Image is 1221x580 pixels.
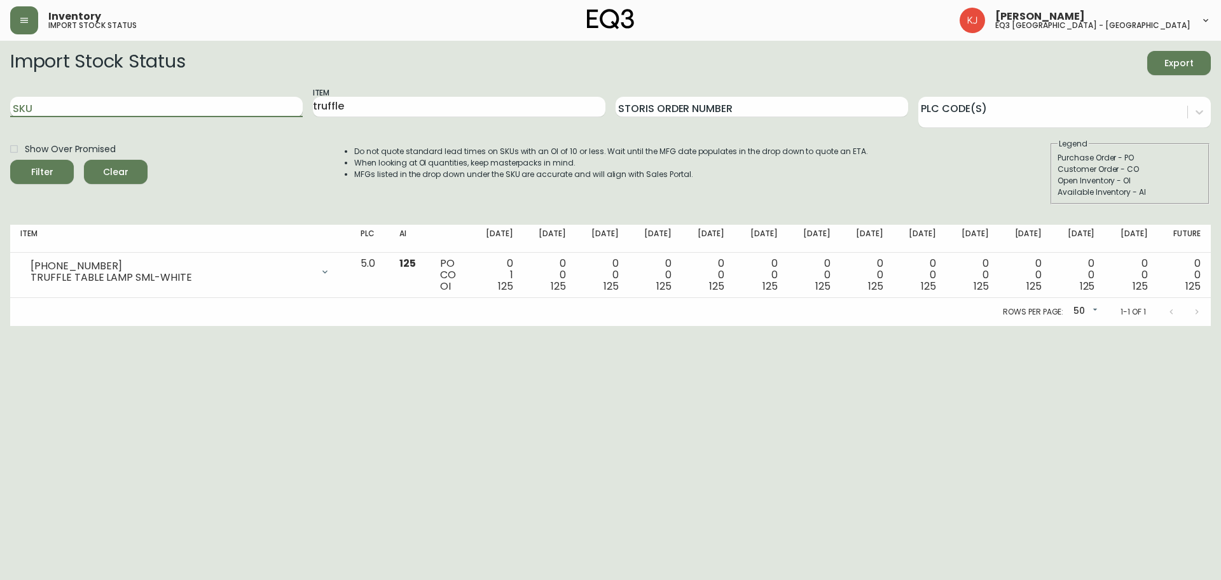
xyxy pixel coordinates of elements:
[841,225,893,253] th: [DATE]
[995,11,1085,22] span: [PERSON_NAME]
[735,225,787,253] th: [DATE]
[399,256,416,271] span: 125
[350,253,389,298] td: 5.0
[974,279,989,294] span: 125
[523,225,576,253] th: [DATE]
[995,22,1190,29] h5: eq3 [GEOGRAPHIC_DATA] - [GEOGRAPHIC_DATA]
[1058,152,1203,164] div: Purchase Order - PO
[31,260,312,272] div: [PHONE_NUMBER]
[84,160,148,184] button: Clear
[354,157,868,169] li: When looking at OI quantities, keep masterpacks in mind.
[1068,301,1100,322] div: 50
[946,225,999,253] th: [DATE]
[48,22,137,29] h5: import stock status
[1003,306,1063,318] p: Rows per page:
[1058,164,1203,175] div: Customer Order - CO
[586,258,619,292] div: 0 0
[10,51,185,75] h2: Import Stock Status
[851,258,883,292] div: 0 0
[1168,258,1201,292] div: 0 0
[656,279,672,294] span: 125
[904,258,936,292] div: 0 0
[745,258,777,292] div: 0 0
[471,225,523,253] th: [DATE]
[389,225,430,253] th: AI
[440,258,460,292] div: PO CO
[354,146,868,157] li: Do not quote standard lead times on SKUs with an OI of 10 or less. Wait until the MFG date popula...
[639,258,672,292] div: 0 0
[798,258,831,292] div: 0 0
[762,279,778,294] span: 125
[31,164,53,180] div: Filter
[893,225,946,253] th: [DATE]
[350,225,389,253] th: PLC
[1009,258,1042,292] div: 0 0
[788,225,841,253] th: [DATE]
[1062,258,1094,292] div: 0 0
[1133,279,1148,294] span: 125
[1026,279,1042,294] span: 125
[1058,187,1203,198] div: Available Inventory - AI
[94,164,137,180] span: Clear
[534,258,566,292] div: 0 0
[10,225,350,253] th: Item
[481,258,513,292] div: 0 1
[999,225,1052,253] th: [DATE]
[1157,55,1201,71] span: Export
[815,279,831,294] span: 125
[31,272,312,283] div: TRUFFLE TABLE LAMP SML-WHITE
[498,279,513,294] span: 125
[1105,225,1157,253] th: [DATE]
[551,279,566,294] span: 125
[20,258,340,286] div: [PHONE_NUMBER]TRUFFLE TABLE LAMP SML-WHITE
[576,225,629,253] th: [DATE]
[1052,225,1105,253] th: [DATE]
[10,160,74,184] button: Filter
[956,258,989,292] div: 0 0
[1058,175,1203,187] div: Open Inventory - OI
[709,279,724,294] span: 125
[1185,279,1201,294] span: 125
[692,258,724,292] div: 0 0
[1147,51,1211,75] button: Export
[1115,258,1147,292] div: 0 0
[629,225,682,253] th: [DATE]
[354,169,868,180] li: MFGs listed in the drop down under the SKU are accurate and will align with Sales Portal.
[25,143,116,156] span: Show Over Promised
[921,279,936,294] span: 125
[1121,306,1146,318] p: 1-1 of 1
[440,279,451,294] span: OI
[1058,138,1089,150] legend: Legend
[868,279,883,294] span: 125
[1158,225,1211,253] th: Future
[1080,279,1095,294] span: 125
[960,8,985,33] img: 24a625d34e264d2520941288c4a55f8e
[604,279,619,294] span: 125
[682,225,735,253] th: [DATE]
[48,11,101,22] span: Inventory
[587,9,634,29] img: logo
